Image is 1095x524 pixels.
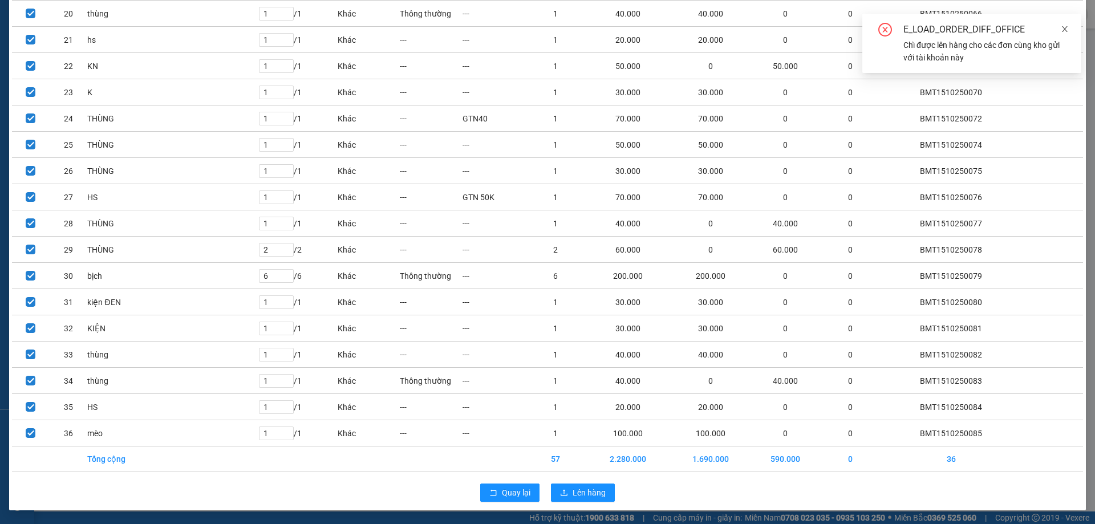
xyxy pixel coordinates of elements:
td: 23 [50,79,87,105]
td: 32 [50,315,87,342]
td: THÙNG [87,210,258,237]
td: 1 [524,1,587,27]
td: / 1 [258,158,337,184]
td: 21 [50,27,87,53]
td: 0 [752,263,819,289]
td: HS [87,184,258,210]
td: 0 [752,184,819,210]
td: 22 [50,53,87,79]
td: THÙNG [87,132,258,158]
td: 0 [752,289,819,315]
td: 34 [50,368,87,394]
td: / 1 [258,342,337,368]
td: Khác [337,1,400,27]
td: 0 [752,342,819,368]
td: 30 [50,263,87,289]
td: 40.000 [587,342,670,368]
td: --- [399,289,462,315]
td: 0 [820,420,882,446]
td: Khác [337,368,400,394]
td: BMT1510250078 [882,237,1020,263]
td: 40.000 [587,1,670,27]
td: BMT1510250084 [882,394,1020,420]
td: 26 [50,158,87,184]
td: 25 [50,132,87,158]
td: 0 [752,158,819,184]
td: 20.000 [587,27,670,53]
td: 70.000 [587,184,670,210]
span: rollback [489,489,497,498]
td: BMT1510250070 [882,79,1020,105]
td: / 1 [258,1,337,27]
div: Chỉ được lên hàng cho các đơn cùng kho gửi với tài khoản này [903,39,1068,64]
td: 57 [524,446,587,472]
span: upload [560,489,568,498]
td: 40.000 [752,210,819,237]
td: --- [462,342,525,368]
td: --- [399,315,462,342]
td: 6 [524,263,587,289]
td: 70.000 [670,105,752,132]
td: THÙNG [87,237,258,263]
td: Khác [337,315,400,342]
td: / 1 [258,79,337,105]
td: / 1 [258,184,337,210]
td: 0 [752,394,819,420]
td: 36 [50,420,87,446]
td: 24 [50,105,87,132]
td: 1 [524,184,587,210]
td: 1 [524,158,587,184]
td: --- [399,394,462,420]
td: thùng [87,1,258,27]
td: BMT1510250080 [882,289,1020,315]
td: Thông thường [399,263,462,289]
td: 0 [820,315,882,342]
span: Quay lại [502,486,530,499]
td: 0 [820,368,882,394]
button: rollbackQuay lại [480,484,540,502]
td: KN [87,53,258,79]
td: 0 [820,289,882,315]
td: 0 [820,394,882,420]
td: BMT1510250079 [882,263,1020,289]
td: Thông thường [399,368,462,394]
td: mèo [87,420,258,446]
td: / 1 [258,394,337,420]
td: Khác [337,210,400,237]
td: 0 [670,53,752,79]
td: --- [399,184,462,210]
td: 60.000 [587,237,670,263]
td: --- [399,158,462,184]
td: 30.000 [587,79,670,105]
td: / 1 [258,420,337,446]
td: BMT1510250076 [882,184,1020,210]
td: 0 [752,420,819,446]
td: 0 [820,53,882,79]
td: 1 [524,53,587,79]
td: Khác [337,289,400,315]
td: bịch [87,263,258,289]
td: 31 [50,289,87,315]
td: kiện ĐEN [87,289,258,315]
td: 40.000 [587,210,670,237]
td: --- [462,368,525,394]
td: 50.000 [752,53,819,79]
td: BMT1510250083 [882,368,1020,394]
td: --- [399,79,462,105]
td: 0 [820,79,882,105]
td: --- [462,210,525,237]
span: Lên hàng [573,486,606,499]
td: 100.000 [670,420,752,446]
td: 1 [524,420,587,446]
td: / 1 [258,27,337,53]
td: / 1 [258,315,337,342]
td: 40.000 [670,342,752,368]
td: 30.000 [670,158,752,184]
td: Khác [337,420,400,446]
td: BMT1510250077 [882,210,1020,237]
td: Thông thường [399,1,462,27]
td: 20.000 [670,27,752,53]
td: --- [462,158,525,184]
td: Khác [337,105,400,132]
td: 40.000 [752,368,819,394]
